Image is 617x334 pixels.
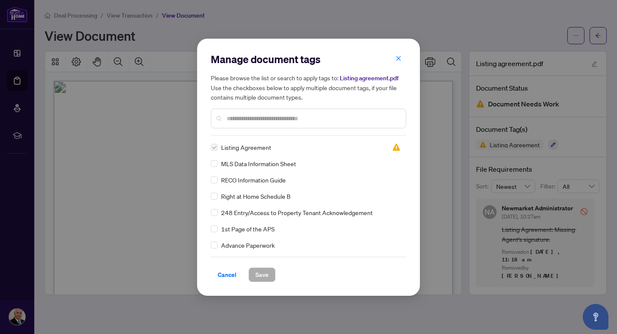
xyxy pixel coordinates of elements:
[218,268,237,282] span: Cancel
[221,208,373,217] span: 248 Entry/Access to Property Tenant Acknowledgement
[221,191,291,201] span: Right at Home Schedule B
[392,143,401,152] img: status
[340,74,398,82] span: Listing agreement.pdf
[392,143,401,152] span: Needs Work
[249,267,276,282] button: Save
[395,55,401,61] span: close
[211,267,243,282] button: Cancel
[221,159,296,168] span: MLS Data Information Sheet
[583,304,608,330] button: Open asap
[221,143,271,152] span: Listing Agreement
[211,52,406,66] h2: Manage document tags
[221,240,275,250] span: Advance Paperwork
[221,175,286,185] span: RECO Information Guide
[211,73,406,102] h5: Please browse the list or search to apply tags to: Use the checkboxes below to apply multiple doc...
[221,224,275,234] span: 1st Page of the APS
